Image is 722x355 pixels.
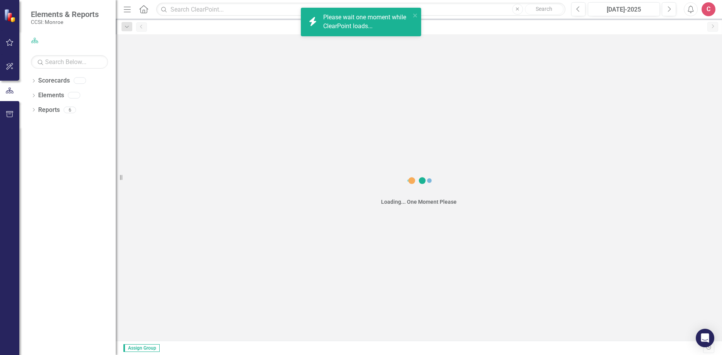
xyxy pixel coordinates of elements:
[38,91,64,100] a: Elements
[123,344,160,352] span: Assign Group
[590,5,657,14] div: [DATE]-2025
[381,198,457,206] div: Loading... One Moment Please
[3,8,18,22] img: ClearPoint Strategy
[31,55,108,69] input: Search Below...
[156,3,565,16] input: Search ClearPoint...
[323,13,410,31] div: Please wait one moment while ClearPoint loads...
[64,106,76,113] div: 6
[38,106,60,115] a: Reports
[588,2,660,16] button: [DATE]-2025
[413,11,418,20] button: close
[38,76,70,85] a: Scorecards
[696,329,714,347] div: Open Intercom Messenger
[525,4,563,15] button: Search
[702,2,715,16] button: C
[31,10,99,19] span: Elements & Reports
[31,19,99,25] small: CCSI: Monroe
[536,6,552,12] span: Search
